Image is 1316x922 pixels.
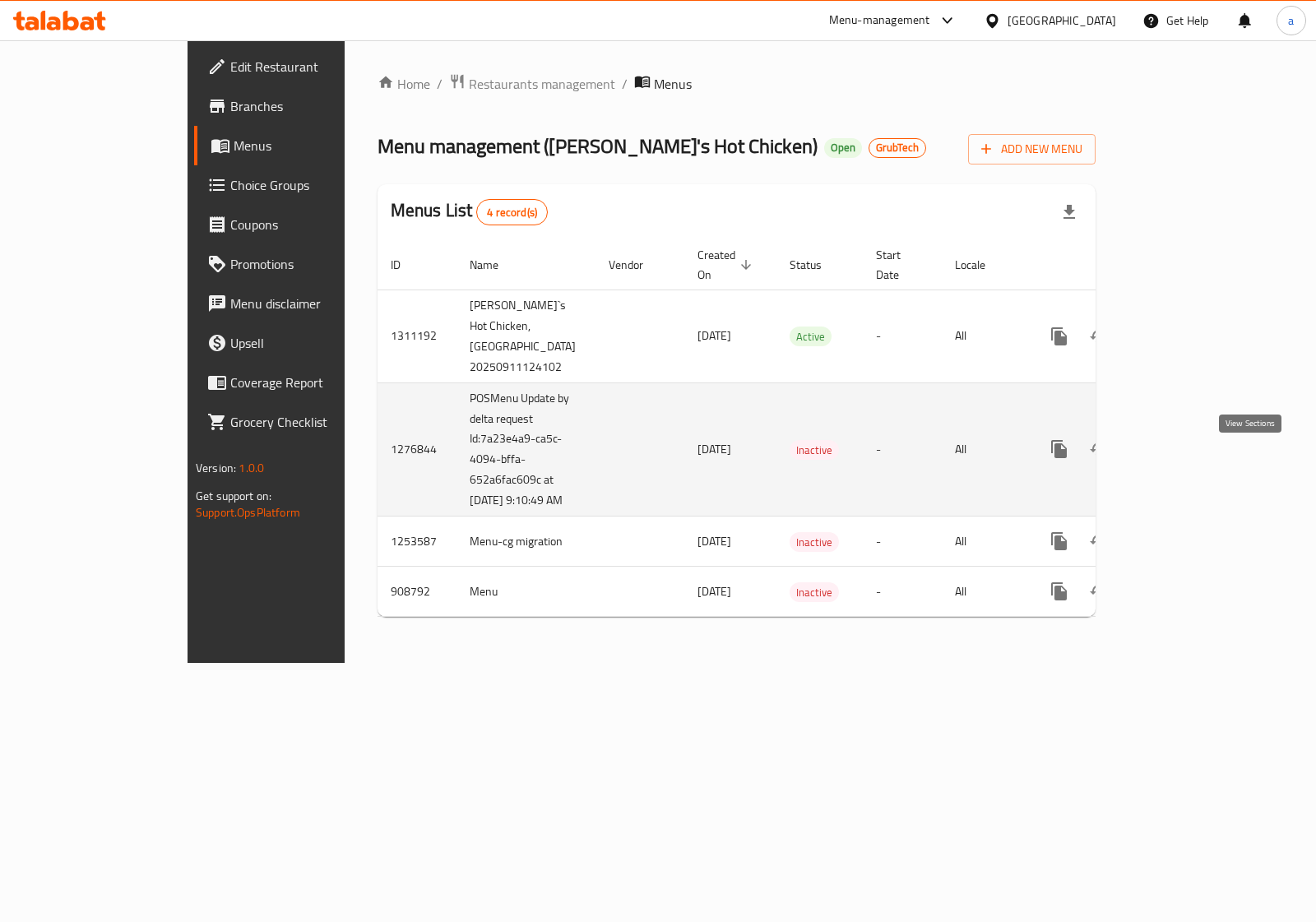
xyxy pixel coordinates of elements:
[790,255,843,275] span: Status
[654,74,692,94] span: Menus
[194,165,407,205] a: Choice Groups
[697,530,731,552] span: [DATE]
[230,175,394,195] span: Choice Groups
[194,86,407,126] a: Branches
[1026,240,1211,290] th: Actions
[1079,572,1119,611] button: Change Status
[470,255,520,275] span: Name
[230,373,394,392] span: Coverage Report
[477,205,547,220] span: 4 record(s)
[230,412,394,432] span: Grocery Checklist
[230,57,394,76] span: Edit Restaurant
[194,284,407,323] a: Menu disclaimer
[790,532,839,552] div: Inactive
[942,517,1026,567] td: All
[955,255,1007,275] span: Locale
[230,333,394,353] span: Upsell
[378,517,456,567] td: 1253587
[378,290,456,382] td: 1311192
[790,583,839,602] span: Inactive
[456,517,595,567] td: Menu-cg migration
[230,96,394,116] span: Branches
[391,255,422,275] span: ID
[790,327,832,346] span: Active
[378,240,1211,618] table: enhanced table
[876,245,922,285] span: Start Date
[378,382,456,517] td: 1276844
[1288,12,1294,30] span: a
[234,136,394,155] span: Menus
[697,245,757,285] span: Created On
[456,290,595,382] td: [PERSON_NAME]`s Hot Chicken, [GEOGRAPHIC_DATA] 20250911124102
[824,138,862,158] div: Open
[863,290,942,382] td: -
[942,290,1026,382] td: All
[194,323,407,363] a: Upsell
[1040,572,1079,611] button: more
[230,254,394,274] span: Promotions
[1008,12,1116,30] div: [GEOGRAPHIC_DATA]
[1040,521,1079,561] button: more
[942,382,1026,517] td: All
[1079,429,1119,469] button: Change Status
[196,485,271,507] span: Get support on:
[194,205,407,244] a: Coupons
[391,198,548,225] h2: Menus List
[609,255,665,275] span: Vendor
[456,567,595,617] td: Menu
[469,74,615,94] span: Restaurants management
[437,74,443,94] li: /
[378,73,1096,95] nav: breadcrumb
[194,363,407,402] a: Coverage Report
[230,294,394,313] span: Menu disclaimer
[196,457,236,479] span: Version:
[863,382,942,517] td: -
[449,73,615,95] a: Restaurants management
[697,438,731,460] span: [DATE]
[790,441,839,460] span: Inactive
[1079,521,1119,561] button: Change Status
[456,382,595,517] td: POSMenu Update by delta request Id:7a23e4a9-ca5c-4094-bffa-652a6fac609c at [DATE] 9:10:49 AM
[790,533,839,552] span: Inactive
[697,325,731,346] span: [DATE]
[790,327,832,346] div: Active
[981,139,1082,160] span: Add New Menu
[194,244,407,284] a: Promotions
[790,440,839,460] div: Inactive
[869,141,925,155] span: GrubTech
[194,126,407,165] a: Menus
[697,581,731,602] span: [DATE]
[378,127,818,164] span: Menu management ( [PERSON_NAME]'s Hot Chicken )
[1040,429,1079,469] button: more
[239,457,264,479] span: 1.0.0
[622,74,628,94] li: /
[942,567,1026,617] td: All
[1040,317,1079,356] button: more
[378,567,456,617] td: 908792
[194,402,407,442] a: Grocery Checklist
[194,47,407,86] a: Edit Restaurant
[863,567,942,617] td: -
[863,517,942,567] td: -
[1050,192,1089,232] div: Export file
[196,502,300,523] a: Support.OpsPlatform
[476,199,548,225] div: Total records count
[824,141,862,155] span: Open
[968,134,1096,164] button: Add New Menu
[1079,317,1119,356] button: Change Status
[230,215,394,234] span: Coupons
[829,11,930,30] div: Menu-management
